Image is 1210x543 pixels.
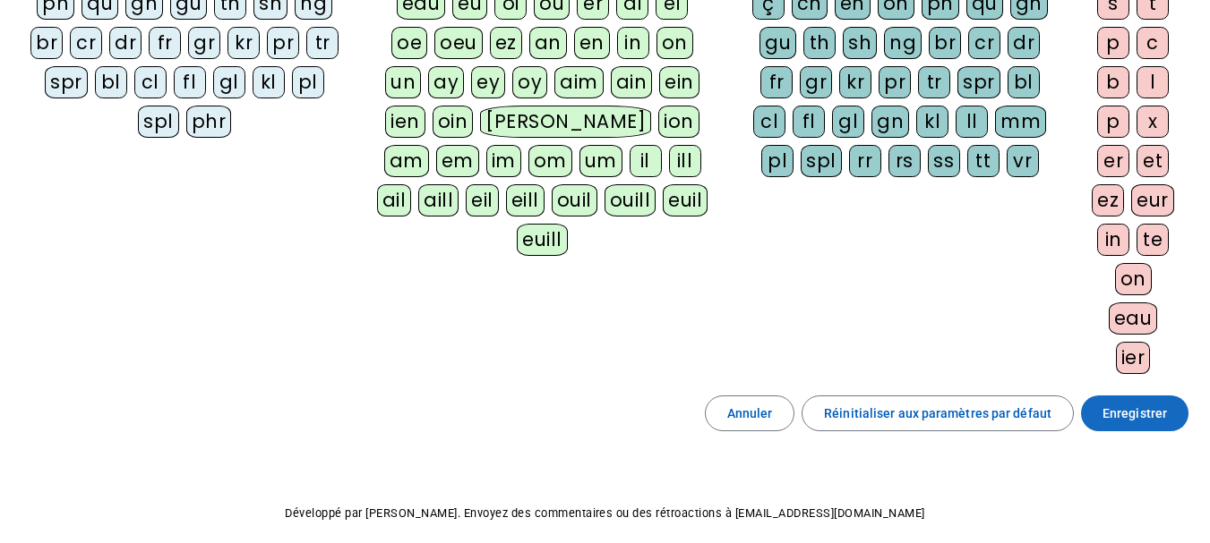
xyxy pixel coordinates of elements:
div: rs [888,145,921,177]
div: spl [801,145,842,177]
div: gn [871,106,909,138]
div: in [1097,224,1129,256]
div: gr [800,66,832,98]
div: aill [418,184,459,216]
div: tt [967,145,1000,177]
div: phr [186,106,232,138]
button: Annuler [705,395,795,431]
div: spr [45,66,88,98]
div: tr [306,27,339,59]
div: br [30,27,63,59]
div: eill [506,184,545,216]
div: pl [292,66,324,98]
div: cl [753,106,785,138]
span: Réinitialiser aux paramètres par défaut [824,403,1051,424]
div: kl [253,66,285,98]
div: om [528,145,572,177]
div: cl [134,66,167,98]
div: th [803,27,836,59]
div: oe [391,27,427,59]
div: ng [884,27,922,59]
div: eur [1131,184,1174,216]
div: ez [1092,184,1124,216]
div: euil [663,184,708,216]
div: ien [385,106,425,138]
div: [PERSON_NAME] [480,106,651,138]
div: kr [839,66,871,98]
div: am [384,145,429,177]
div: et [1137,145,1169,177]
div: on [656,27,693,59]
div: vr [1007,145,1039,177]
div: ss [928,145,960,177]
div: spr [957,66,1000,98]
div: b [1097,66,1129,98]
div: sh [843,27,877,59]
div: gl [832,106,864,138]
div: ey [471,66,505,98]
span: Annuler [727,403,773,424]
div: mm [995,106,1046,138]
div: pr [267,27,299,59]
div: pr [879,66,911,98]
button: Enregistrer [1081,395,1189,431]
div: in [617,27,649,59]
div: euill [517,224,567,256]
div: ion [658,106,699,138]
div: gr [188,27,220,59]
div: er [1097,145,1129,177]
div: l [1137,66,1169,98]
div: tr [918,66,950,98]
div: ill [669,145,701,177]
div: ain [611,66,653,98]
div: p [1097,27,1129,59]
div: eil [466,184,499,216]
div: eau [1109,302,1158,335]
div: an [529,27,567,59]
div: ay [428,66,464,98]
div: te [1137,224,1169,256]
div: ail [377,184,412,216]
div: cr [968,27,1000,59]
p: Développé par [PERSON_NAME]. Envoyez des commentaires ou des rétroactions à [EMAIL_ADDRESS][DOMAI... [14,503,1196,524]
div: on [1115,263,1152,295]
div: un [385,66,421,98]
div: oin [433,106,474,138]
div: br [929,27,961,59]
div: oy [512,66,547,98]
div: ez [490,27,522,59]
div: bl [1008,66,1040,98]
div: ein [659,66,699,98]
div: ier [1116,342,1151,374]
div: fl [174,66,206,98]
div: um [579,145,622,177]
div: fl [793,106,825,138]
div: aim [554,66,604,98]
div: fr [149,27,181,59]
div: dr [1008,27,1040,59]
div: gl [213,66,245,98]
div: fr [760,66,793,98]
div: ouill [605,184,656,216]
div: rr [849,145,881,177]
div: en [574,27,610,59]
div: spl [138,106,179,138]
span: Enregistrer [1103,403,1167,424]
div: kl [916,106,948,138]
div: bl [95,66,127,98]
div: im [486,145,521,177]
div: x [1137,106,1169,138]
button: Réinitialiser aux paramètres par défaut [802,395,1074,431]
div: oeu [434,27,483,59]
div: ll [956,106,988,138]
div: p [1097,106,1129,138]
div: gu [759,27,796,59]
div: pl [761,145,794,177]
div: il [630,145,662,177]
div: dr [109,27,142,59]
div: em [436,145,479,177]
div: c [1137,27,1169,59]
div: cr [70,27,102,59]
div: kr [227,27,260,59]
div: ouil [552,184,597,216]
